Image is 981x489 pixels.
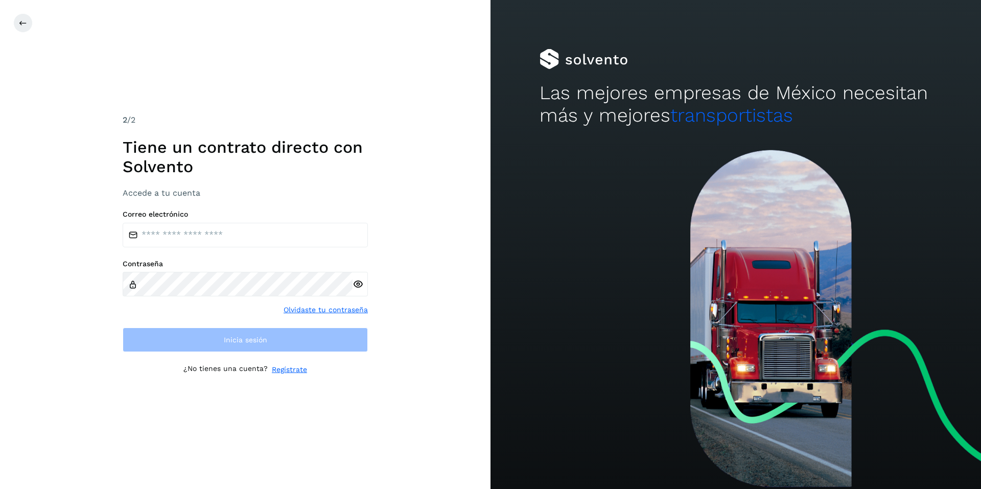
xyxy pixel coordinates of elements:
[670,104,793,126] span: transportistas
[123,328,368,352] button: Inicia sesión
[272,364,307,375] a: Regístrate
[284,305,368,315] a: Olvidaste tu contraseña
[540,82,932,127] h2: Las mejores empresas de México necesitan más y mejores
[123,260,368,268] label: Contraseña
[224,336,267,343] span: Inicia sesión
[123,115,127,125] span: 2
[183,364,268,375] p: ¿No tienes una cuenta?
[123,188,368,198] h3: Accede a tu cuenta
[123,210,368,219] label: Correo electrónico
[123,137,368,177] h1: Tiene un contrato directo con Solvento
[123,114,368,126] div: /2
